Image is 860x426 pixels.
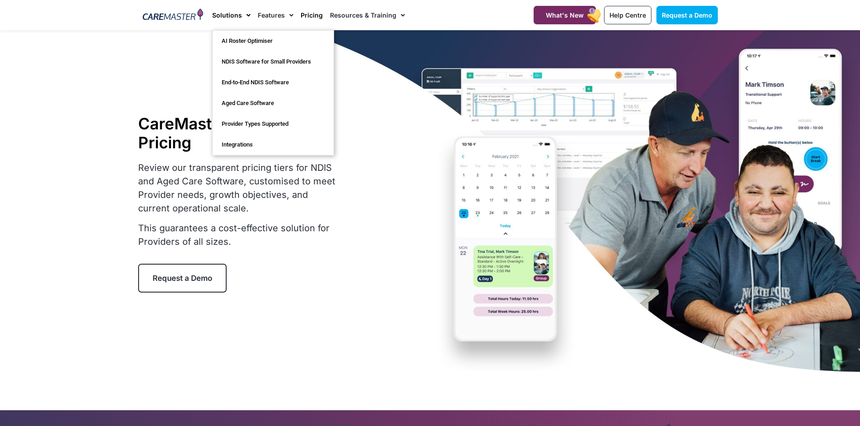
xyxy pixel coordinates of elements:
a: AI Roster Optimiser [213,31,334,51]
a: Help Centre [604,6,651,24]
a: What's New [534,6,596,24]
a: Request a Demo [656,6,718,24]
img: CareMaster Logo [143,9,204,22]
a: Request a Demo [138,264,227,293]
p: Review our transparent pricing tiers for NDIS and Aged Care Software, customised to meet Provider... [138,161,341,215]
span: What's New [546,11,584,19]
span: Request a Demo [153,274,212,283]
a: NDIS Software for Small Providers [213,51,334,72]
a: Integrations [213,134,334,155]
p: This guarantees a cost-effective solution for Providers of all sizes. [138,221,341,248]
a: End-to-End NDIS Software [213,72,334,93]
ul: Solutions [212,30,334,156]
h1: CareMaster Platform Pricing [138,114,341,152]
a: Aged Care Software [213,93,334,114]
span: Help Centre [609,11,646,19]
a: Provider Types Supported [213,114,334,134]
span: Request a Demo [662,11,712,19]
